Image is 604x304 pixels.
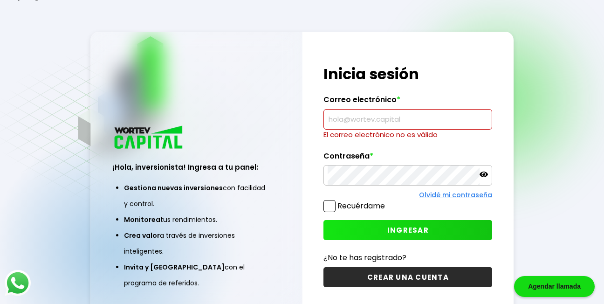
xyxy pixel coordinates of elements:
[124,259,269,291] li: con el programa de referidos.
[323,152,492,166] label: Contraseña
[323,252,492,263] p: ¿No te has registrado?
[337,200,385,211] label: Recuérdame
[5,270,31,296] img: logos_whatsapp-icon.242b2217.svg
[112,124,186,152] img: logo_wortev_capital
[124,263,225,272] span: Invita y [GEOGRAPHIC_DATA]
[328,110,488,129] input: hola@wortev.capital
[124,215,160,224] span: Monitorea
[387,225,429,235] span: INGRESAR
[323,130,492,140] p: El correo electrónico no es válido
[323,63,492,85] h1: Inicia sesión
[323,267,492,287] button: CREAR UNA CUENTA
[323,220,492,240] button: INGRESAR
[514,276,595,297] div: Agendar llamada
[112,162,281,173] h3: ¡Hola, inversionista! Ingresa a tu panel:
[124,228,269,259] li: a través de inversiones inteligentes.
[124,212,269,228] li: tus rendimientos.
[124,231,160,240] span: Crea valor
[323,95,492,109] label: Correo electrónico
[124,180,269,212] li: con facilidad y control.
[323,252,492,287] a: ¿No te has registrado?CREAR UNA CUENTA
[419,190,492,200] a: Olvidé mi contraseña
[124,183,223,193] span: Gestiona nuevas inversiones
